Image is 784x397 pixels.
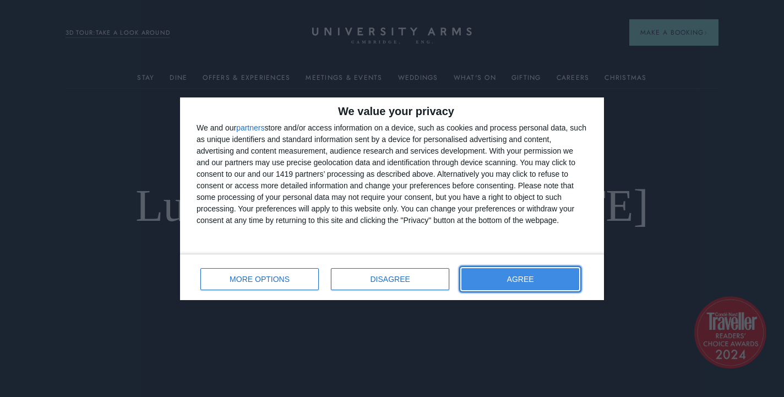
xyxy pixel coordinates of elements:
button: MORE OPTIONS [200,268,319,290]
div: qc-cmp2-ui [180,97,604,300]
div: We and our store and/or access information on a device, such as cookies and process personal data... [197,122,587,226]
button: partners [236,124,264,132]
button: AGREE [461,268,579,290]
button: DISAGREE [331,268,449,290]
span: AGREE [507,275,534,283]
span: DISAGREE [371,275,410,283]
h2: We value your privacy [197,106,587,117]
span: MORE OPTIONS [230,275,290,283]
